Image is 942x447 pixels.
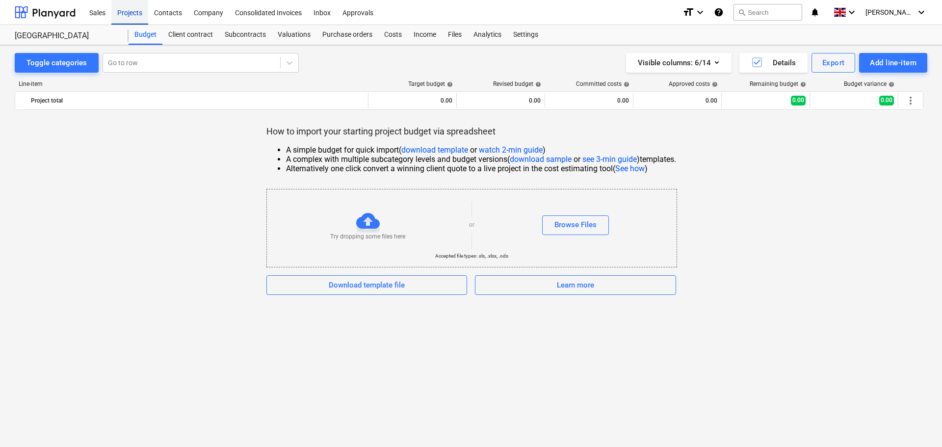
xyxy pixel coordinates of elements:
[316,25,378,45] a: Purchase orders
[638,56,720,69] div: Visible columns : 6/14
[408,25,442,45] a: Income
[637,93,717,108] div: 0.00
[266,126,676,137] p: How to import your starting project budget via spreadsheet
[798,81,806,87] span: help
[378,25,408,45] a: Costs
[507,25,544,45] a: Settings
[893,400,942,447] iframe: Chat Widget
[372,93,452,108] div: 0.00
[822,56,845,69] div: Export
[750,80,806,87] div: Remaining budget
[859,53,927,73] button: Add line-item
[479,145,543,155] a: watch 2-min guide
[15,80,369,87] div: Line-item
[846,6,858,18] i: keyboard_arrow_down
[493,80,541,87] div: Revised budget
[475,275,676,295] button: Learn more
[714,6,724,18] i: Knowledge base
[870,56,916,69] div: Add line-item
[31,93,364,108] div: Project total
[26,56,87,69] div: Toggle categories
[329,279,405,291] div: Download template file
[879,96,894,105] span: 0.00
[330,233,405,241] p: Try dropping some files here
[435,253,508,259] p: Accepted file types - .xls, .xlsx, .ods
[286,145,676,155] li: A simple budget for quick import ( or )
[738,8,746,16] span: search
[408,80,453,87] div: Target budget
[865,8,915,16] span: [PERSON_NAME]
[510,155,572,164] a: download sample
[615,164,645,173] a: See how
[533,81,541,87] span: help
[286,155,676,164] li: A complex with multiple subcategory levels and budget versions ( or ) templates.
[554,218,597,231] div: Browse Files
[811,53,856,73] button: Export
[272,25,316,45] a: Valuations
[219,25,272,45] a: Subcontracts
[791,96,806,105] span: 0.00
[461,93,541,108] div: 0.00
[669,80,718,87] div: Approved costs
[468,25,507,45] a: Analytics
[469,221,474,229] p: or
[682,6,694,18] i: format_size
[266,275,468,295] button: Download template file
[549,93,629,108] div: 0.00
[710,81,718,87] span: help
[582,155,637,164] a: see 3-min guide
[557,279,594,291] div: Learn more
[733,4,802,21] button: Search
[810,6,820,18] i: notifications
[844,80,894,87] div: Budget variance
[542,215,609,235] button: Browse Files
[442,25,468,45] a: Files
[694,6,706,18] i: keyboard_arrow_down
[576,80,629,87] div: Committed costs
[445,81,453,87] span: help
[626,53,732,73] button: Visible columns:6/14
[266,189,677,267] div: Try dropping some files hereorBrowse FilesAccepted file types-.xls, .xlsx, .ods
[401,145,468,155] a: download template
[286,164,676,173] li: Alternatively one click convert a winning client quote to a live project in the cost estimating t...
[162,25,219,45] a: Client contract
[15,53,99,73] button: Toggle categories
[15,31,117,41] div: [GEOGRAPHIC_DATA]
[916,6,927,18] i: keyboard_arrow_down
[739,53,808,73] button: Details
[905,95,916,106] span: More actions
[129,25,162,45] a: Budget
[751,56,796,69] div: Details
[887,81,894,87] span: help
[622,81,629,87] span: help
